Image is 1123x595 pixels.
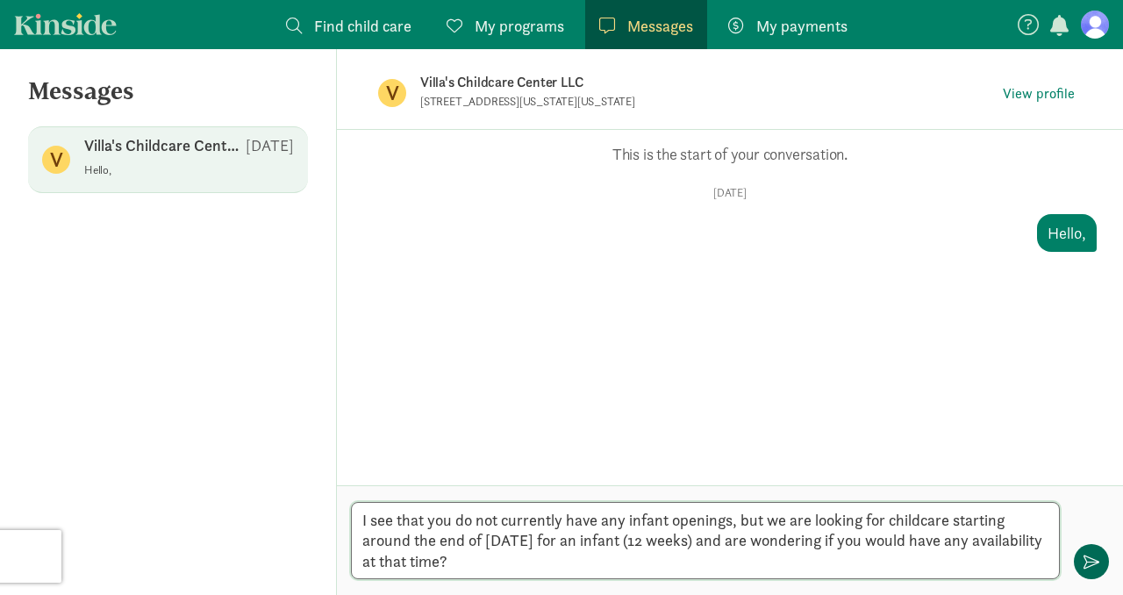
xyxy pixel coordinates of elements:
[314,14,411,38] span: Find child care
[756,14,848,38] span: My payments
[996,82,1082,106] button: View profile
[84,135,246,156] p: Villa's Childcare Center LLC
[378,79,406,107] figure: V
[627,14,693,38] span: Messages
[420,70,973,95] p: Villa's Childcare Center LLC
[14,13,117,35] a: Kinside
[246,135,294,156] p: [DATE]
[1037,214,1097,252] div: Hello,
[996,81,1082,106] a: View profile
[42,146,70,174] figure: V
[84,163,294,177] p: Hello,
[1003,83,1075,104] span: View profile
[363,144,1097,165] p: This is the start of your conversation.
[420,95,850,109] p: [STREET_ADDRESS][US_STATE][US_STATE]
[363,186,1097,200] p: [DATE]
[475,14,564,38] span: My programs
